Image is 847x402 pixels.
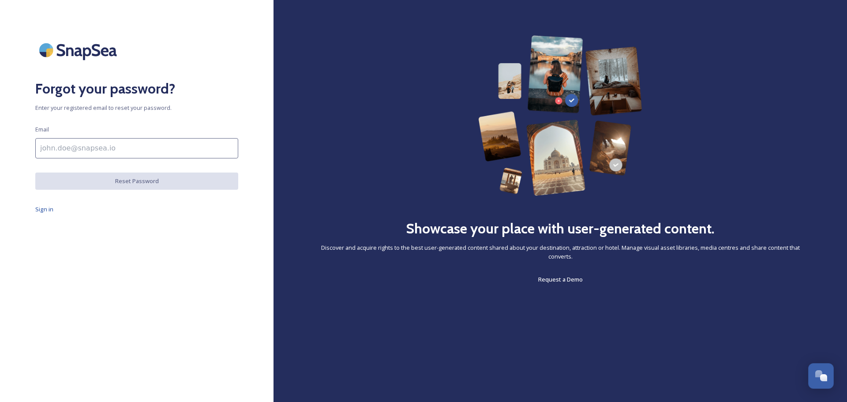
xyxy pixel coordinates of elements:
h2: Showcase your place with user-generated content. [406,218,715,239]
span: Enter your registered email to reset your password. [35,104,238,112]
span: Email [35,125,49,134]
a: Request a Demo [538,274,583,285]
button: Reset Password [35,173,238,190]
a: Sign in [35,204,238,214]
h2: Forgot your password? [35,78,238,99]
span: Request a Demo [538,275,583,283]
img: SnapSea Logo [35,35,124,65]
span: Discover and acquire rights to the best user-generated content shared about your destination, att... [309,244,812,260]
span: Sign in [35,205,53,213]
button: Open Chat [808,363,834,389]
img: 63b42ca75bacad526042e722_Group%20154-p-800.png [478,35,642,196]
input: john.doe@snapsea.io [35,138,238,158]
